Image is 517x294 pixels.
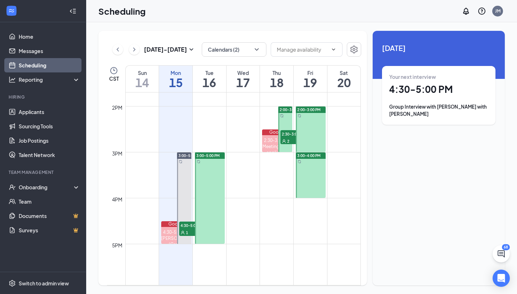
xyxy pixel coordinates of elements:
svg: UserCheck [9,184,16,191]
h1: 17 [227,76,260,89]
div: Open Intercom Messenger [493,270,510,287]
div: JM [495,8,500,14]
div: 2:30-3:00 PM [262,137,292,143]
svg: User [282,139,286,143]
div: Sat [327,69,360,76]
div: Sun [126,69,159,76]
button: Calendars (2)ChevronDown [202,42,266,57]
h1: 20 [327,76,360,89]
div: Mon [159,69,192,76]
div: 3pm [111,150,124,157]
span: 1 [186,230,188,235]
div: Tue [193,69,226,76]
span: 2:30-3:00 PM [280,130,316,137]
svg: SmallChevronDown [187,45,196,54]
div: Meeting with 2 applicants [262,143,292,156]
a: September 14, 2025 [126,66,159,92]
div: Reporting [19,76,80,83]
h1: 16 [193,76,226,89]
h1: 19 [294,76,327,89]
svg: Sync [298,114,301,118]
svg: Notifications [462,7,470,15]
div: Onboarding [19,184,74,191]
span: CST [109,75,119,82]
a: September 15, 2025 [159,66,192,92]
h1: Scheduling [98,5,146,17]
div: 2pm [111,104,124,112]
button: ChatActive [493,245,510,262]
svg: Settings [350,45,358,54]
svg: Settings [9,280,16,287]
a: September 20, 2025 [327,66,360,92]
a: September 18, 2025 [260,66,293,92]
span: 3:00-5:00 PM [178,153,202,158]
h3: [DATE] - [DATE] [144,46,187,53]
svg: QuestionInfo [478,7,486,15]
a: Sourcing Tools [19,119,80,133]
div: Group Interview with [PERSON_NAME] with [PERSON_NAME] [389,103,488,118]
a: Applicants [19,105,80,119]
a: September 17, 2025 [227,66,260,92]
svg: User [181,231,185,235]
svg: ChevronDown [331,47,336,52]
svg: Sync [280,114,284,118]
span: [DATE] [382,42,495,53]
svg: Clock [110,66,118,75]
span: 4:30-5:00 PM [179,222,215,229]
a: September 16, 2025 [193,66,226,92]
div: Switch to admin view [19,280,69,287]
a: SurveysCrown [19,223,80,237]
span: 2:00-3:00 PM [280,107,303,112]
svg: Sync [179,160,182,163]
div: Wed [227,69,260,76]
svg: ChevronDown [253,46,260,53]
svg: Collapse [69,8,76,15]
div: Your next interview [389,73,488,80]
div: Hiring [9,94,79,100]
h1: 15 [159,76,192,89]
a: Messages [19,44,80,58]
div: Google [161,221,191,227]
button: ChevronRight [129,44,140,55]
svg: ChatActive [497,250,506,258]
a: September 19, 2025 [294,66,327,92]
div: Team Management [9,169,79,175]
a: Home [19,29,80,44]
span: 3:00-5:00 PM [196,153,220,158]
button: Settings [347,42,361,57]
h1: 18 [260,76,293,89]
div: Google [262,129,292,135]
svg: Sync [197,160,200,163]
h1: 4:30 - 5:00 PM [389,83,488,95]
span: 3:00-4:00 PM [297,153,321,158]
svg: ChevronRight [131,45,138,54]
svg: Sync [298,160,301,163]
button: ChevronLeft [112,44,123,55]
div: 68 [502,244,510,250]
div: Thu [260,69,293,76]
input: Manage availability [277,46,328,53]
a: Team [19,194,80,209]
a: DocumentsCrown [19,209,80,223]
div: Fri [294,69,327,76]
span: 2 [287,139,289,144]
svg: WorkstreamLogo [8,7,15,14]
svg: Analysis [9,76,16,83]
a: Scheduling [19,58,80,72]
div: 4:30-5:00 PM [161,229,191,235]
h1: 14 [126,76,159,89]
svg: ChevronLeft [114,45,121,54]
div: 5pm [111,241,124,249]
div: 4pm [111,195,124,203]
a: Job Postings [19,133,80,148]
span: 2:00-3:00 PM [297,107,321,112]
a: Talent Network [19,148,80,162]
